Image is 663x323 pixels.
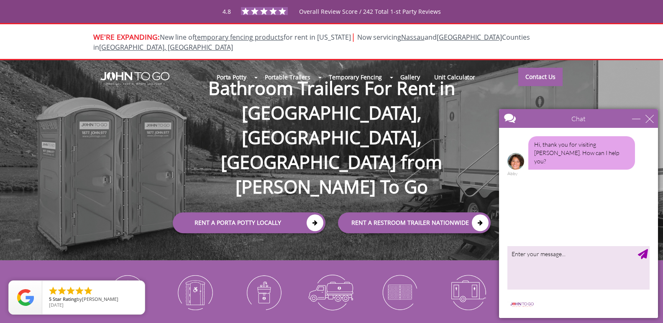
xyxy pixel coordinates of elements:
h1: Bathroom Trailers For Rent in [GEOGRAPHIC_DATA], [GEOGRAPHIC_DATA], [GEOGRAPHIC_DATA] from [PERSO... [164,49,499,199]
img: Temporary-Fencing-cion_N.png [372,270,427,314]
li:  [48,286,58,296]
li:  [57,286,67,296]
span: WE'RE EXPANDING: [93,32,160,42]
a: Contact Us [518,68,563,86]
a: Porta Potty [210,68,253,86]
span: New line of for rent in [US_STATE] [93,33,530,52]
iframe: Live Chat Box [494,104,663,323]
span: by [49,297,138,303]
li:  [83,286,93,296]
img: Waste-Services-icon_N.png [304,270,359,314]
a: rent a RESTROOM TRAILER Nationwide [338,213,491,234]
a: Nassau [401,33,425,42]
span: 5 [49,296,51,302]
li:  [74,286,84,296]
span: [PERSON_NAME] [82,296,118,302]
img: Restroom-Trailers-icon_N.png [440,270,496,314]
a: [GEOGRAPHIC_DATA] [437,33,502,42]
a: Portable Trailers [258,68,317,86]
li:  [66,286,76,296]
a: Temporary Fencing [322,68,389,86]
a: [GEOGRAPHIC_DATA], [GEOGRAPHIC_DATA] [99,43,233,52]
span: Overall Review Score / 242 Total 1-st Party Reviews [299,8,441,32]
img: ADA-Accessible-Units-icon_N.png [167,270,223,314]
img: Portable-Sinks-icon_N.png [236,270,291,314]
a: Gallery [393,68,427,86]
img: Portable-Toilets-icon_N.png [100,270,155,314]
span: Star Rating [53,296,77,302]
img: Review Rating [17,289,34,306]
a: Unit Calculator [427,68,483,86]
span: 4.8 [223,8,231,15]
a: Rent a Porta Potty Locally [173,213,325,234]
span: [DATE] [49,302,64,308]
img: JOHN to go [100,72,169,85]
a: temporary fencing products [195,33,284,42]
span: | [351,31,356,42]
